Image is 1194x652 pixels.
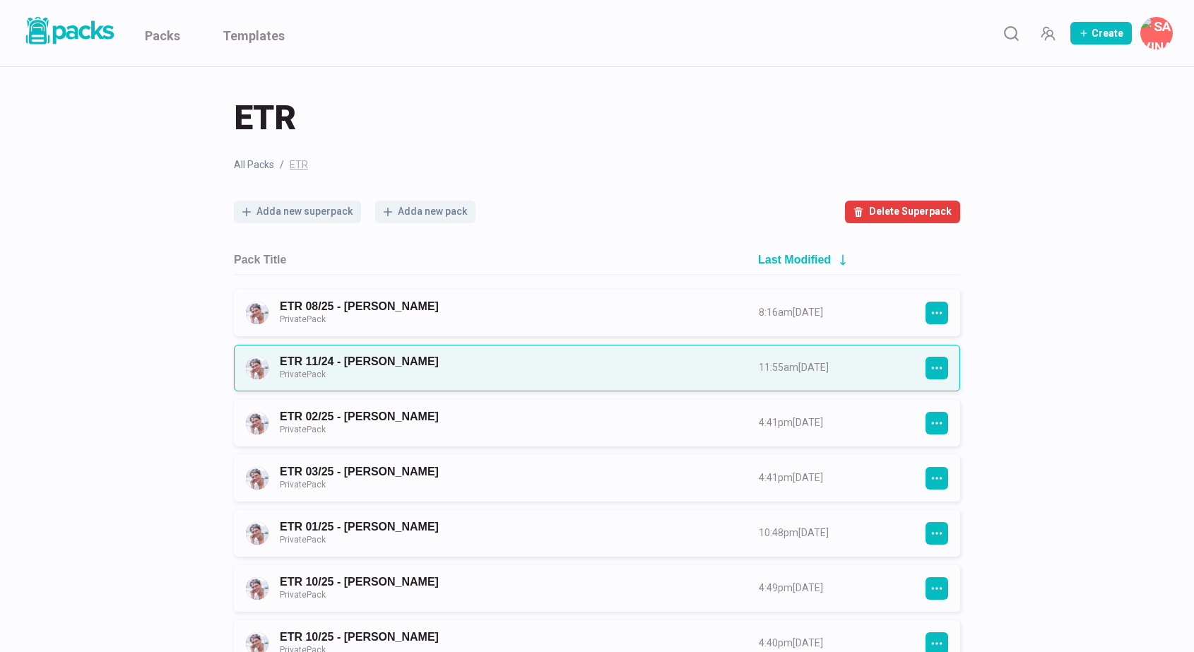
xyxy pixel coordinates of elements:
[845,201,960,223] button: Delete Superpack
[1034,19,1062,47] button: Manage Team Invites
[21,14,117,52] a: Packs logo
[234,95,296,141] span: ETR
[234,158,960,172] nav: breadcrumb
[234,158,274,172] a: All Packs
[234,253,286,266] h2: Pack Title
[1140,17,1173,49] button: Savina Tilmann
[1070,22,1132,45] button: Create Pack
[280,158,284,172] span: /
[758,253,831,266] h2: Last Modified
[997,19,1025,47] button: Search
[290,158,308,172] span: ETR
[21,14,117,47] img: Packs logo
[234,201,361,223] button: Adda new superpack
[375,201,475,223] button: Adda new pack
